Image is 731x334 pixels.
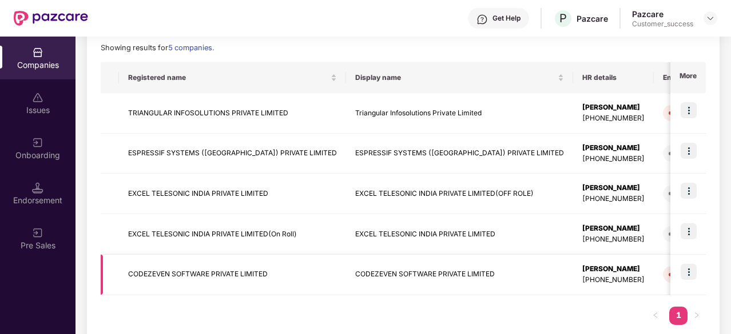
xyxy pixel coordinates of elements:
th: More [670,62,706,93]
img: svg+xml;base64,PHN2ZyB3aWR0aD0iMjAiIGhlaWdodD0iMjAiIHZpZXdCb3g9IjAgMCAyMCAyMCIgZmlsbD0ibm9uZSIgeG... [32,227,43,239]
div: Pazcare [577,13,608,24]
span: Display name [355,73,555,82]
img: icon [681,264,697,280]
button: right [688,307,706,325]
a: 1 [669,307,688,324]
span: Endorsements [663,73,724,82]
td: CODEZEVEN SOFTWARE PRIVATE LIMITED [119,255,346,295]
td: Triangular Infosolutions Private Limited [346,93,573,134]
td: CODEZEVEN SOFTWARE PRIVATE LIMITED [346,255,573,295]
img: icon [681,223,697,239]
button: left [646,307,665,325]
td: EXCEL TELESONIC INDIA PRIVATE LIMITED(On Roll) [119,214,346,255]
img: icon [681,102,697,118]
div: [PERSON_NAME] [582,183,645,194]
img: svg+xml;base64,PHN2ZyB3aWR0aD0iMTQuNSIgaGVpZ2h0PSIxNC41IiB2aWV3Qm94PSIwIDAgMTYgMTYiIGZpbGw9Im5vbm... [32,182,43,194]
td: ESPRESSIF SYSTEMS ([GEOGRAPHIC_DATA]) PRIVATE LIMITED [346,134,573,174]
span: left [652,312,659,319]
td: TRIANGULAR INFOSOLUTIONS PRIVATE LIMITED [119,93,346,134]
img: New Pazcare Logo [14,11,88,26]
div: [PHONE_NUMBER] [582,113,645,124]
span: 5 companies. [168,43,214,52]
span: Showing results for [101,43,214,52]
li: Next Page [688,307,706,325]
td: EXCEL TELESONIC INDIA PRIVATE LIMITED(OFF ROLE) [346,174,573,214]
img: svg+xml;base64,PHN2ZyBpZD0iSXNzdWVzX2Rpc2FibGVkIiB4bWxucz0iaHR0cDovL3d3dy53My5vcmcvMjAwMC9zdmciIH... [32,92,43,103]
img: icon [681,183,697,199]
th: HR details [573,62,654,93]
div: [PERSON_NAME] [582,102,645,113]
li: Previous Page [646,307,665,325]
th: Display name [346,62,573,93]
td: EXCEL TELESONIC INDIA PRIVATE LIMITED [119,174,346,214]
div: [PHONE_NUMBER] [582,194,645,204]
div: [PERSON_NAME] [582,143,645,154]
span: Registered name [128,73,328,82]
span: P [559,11,567,25]
img: svg+xml;base64,PHN2ZyB3aWR0aD0iMjAiIGhlaWdodD0iMjAiIHZpZXdCb3g9IjAgMCAyMCAyMCIgZmlsbD0ibm9uZSIgeG... [32,137,43,148]
li: 1 [669,307,688,325]
div: [PHONE_NUMBER] [582,154,645,164]
div: Customer_success [632,19,693,29]
div: [PERSON_NAME] [582,223,645,234]
div: [PHONE_NUMBER] [582,234,645,245]
img: icon [681,143,697,159]
div: [PHONE_NUMBER] [582,275,645,285]
img: svg+xml;base64,PHN2ZyBpZD0iQ29tcGFuaWVzIiB4bWxucz0iaHR0cDovL3d3dy53My5vcmcvMjAwMC9zdmciIHdpZHRoPS... [32,47,43,58]
div: Get Help [492,14,521,23]
td: ESPRESSIF SYSTEMS ([GEOGRAPHIC_DATA]) PRIVATE LIMITED [119,134,346,174]
div: Pazcare [632,9,693,19]
span: right [693,312,700,319]
td: EXCEL TELESONIC INDIA PRIVATE LIMITED [346,214,573,255]
div: [PERSON_NAME] [582,264,645,275]
img: svg+xml;base64,PHN2ZyBpZD0iSGVscC0zMngzMiIgeG1sbnM9Imh0dHA6Ly93d3cudzMub3JnLzIwMDAvc3ZnIiB3aWR0aD... [476,14,488,25]
th: Registered name [119,62,346,93]
img: svg+xml;base64,PHN2ZyBpZD0iRHJvcGRvd24tMzJ4MzIiIHhtbG5zPSJodHRwOi8vd3d3LnczLm9yZy8yMDAwL3N2ZyIgd2... [706,14,715,23]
